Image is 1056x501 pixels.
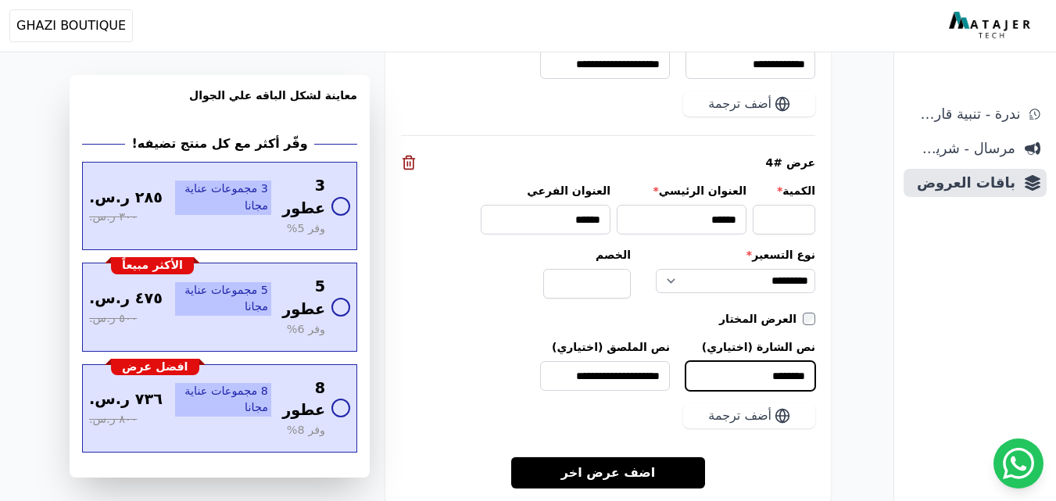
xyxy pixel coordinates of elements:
[287,321,325,338] span: وفر 6%
[686,339,815,355] label: نص الشارة (اختياري)
[683,91,815,116] button: أضف ترجمة
[89,310,137,327] span: ٥٠٠ ر.س.
[277,378,325,423] span: 8 عطور
[753,183,815,199] label: الكمية
[175,181,271,214] span: 3 مجموعات عناية مجانا
[89,288,163,310] span: ٤٧٥ ر.س.
[82,88,357,122] h3: معاينة لشكل الباقه علي الجوال
[481,183,610,199] label: العنوان الفرعي
[89,411,137,428] span: ٨٠٠ ر.س.
[16,16,126,35] span: GHAZI BOUTIQUE
[708,406,771,425] span: أضف ترجمة
[656,247,815,263] label: نوع التسعير
[708,95,771,113] span: أضف ترجمة
[719,311,803,327] label: العرض المختار
[9,9,133,42] button: GHAZI BOUTIQUE
[540,339,670,355] label: نص الملصق (اختياري)
[287,220,325,238] span: وفر 5%
[401,155,815,170] div: عرض #4
[175,282,271,316] span: 5 مجموعات عناية مجانا
[910,138,1015,159] span: مرسال - شريط دعاية
[683,403,815,428] button: أضف ترجمة
[89,187,163,209] span: ٢٨٥ ر.س.
[111,257,194,274] div: الأكثر مبيعاً
[910,172,1015,194] span: باقات العروض
[175,383,271,417] span: 8 مجموعات عناية مجانا
[511,456,706,488] a: اضف عرض اخر
[543,247,631,263] label: الخصم
[287,422,325,439] span: وفر 8%
[111,359,199,376] div: افضل عرض
[277,175,325,220] span: 3 عطور
[949,12,1034,40] img: MatajerTech Logo
[617,183,746,199] label: العنوان الرئيسي
[89,209,137,226] span: ٣٠٠ ر.س.
[277,276,325,321] span: 5 عطور
[910,103,1020,125] span: ندرة - تنبية قارب علي النفاذ
[131,134,307,153] h2: وفّر أكثر مع كل منتج تضيفه!
[89,388,163,411] span: ٧٣٦ ر.س.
